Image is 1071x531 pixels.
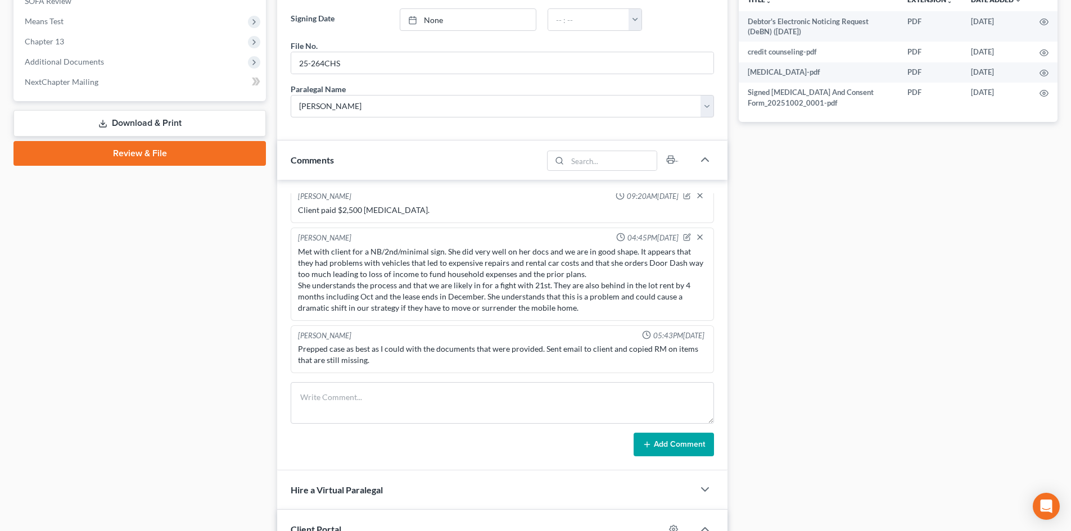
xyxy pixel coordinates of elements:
[298,205,707,216] div: Client paid $2,500 [MEDICAL_DATA].
[13,110,266,137] a: Download & Print
[739,62,898,83] td: [MEDICAL_DATA]-pdf
[962,62,1031,83] td: [DATE]
[298,246,707,314] div: Met with client for a NB/2nd/minimal sign. She did very well on her docs and we are in good shape...
[298,330,351,341] div: [PERSON_NAME]
[898,11,962,42] td: PDF
[291,40,318,52] div: File No.
[627,191,679,202] span: 09:20AM[DATE]
[400,9,536,30] a: None
[548,9,629,30] input: -- : --
[739,83,898,114] td: Signed [MEDICAL_DATA] And Consent Form_20251002_0001-pdf
[739,11,898,42] td: Debtor's Electronic Noticing Request (DeBN) ([DATE])
[298,343,707,366] div: Prepped case as best as I could with the documents that were provided. Sent email to client and c...
[291,484,383,495] span: Hire a Virtual Paralegal
[898,42,962,62] td: PDF
[568,151,657,170] input: Search...
[627,233,679,243] span: 04:45PM[DATE]
[298,191,351,202] div: [PERSON_NAME]
[291,155,334,165] span: Comments
[634,433,714,456] button: Add Comment
[291,83,346,95] div: Paralegal Name
[898,83,962,114] td: PDF
[285,8,394,31] label: Signing Date
[653,330,704,341] span: 05:43PM[DATE]
[962,83,1031,114] td: [DATE]
[298,233,351,244] div: [PERSON_NAME]
[898,62,962,83] td: PDF
[739,42,898,62] td: credit counseling-pdf
[1033,493,1060,520] div: Open Intercom Messenger
[25,37,64,46] span: Chapter 13
[16,72,266,92] a: NextChapter Mailing
[25,16,64,26] span: Means Test
[25,77,98,87] span: NextChapter Mailing
[962,42,1031,62] td: [DATE]
[962,11,1031,42] td: [DATE]
[25,57,104,66] span: Additional Documents
[13,141,266,166] a: Review & File
[291,52,713,74] input: --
